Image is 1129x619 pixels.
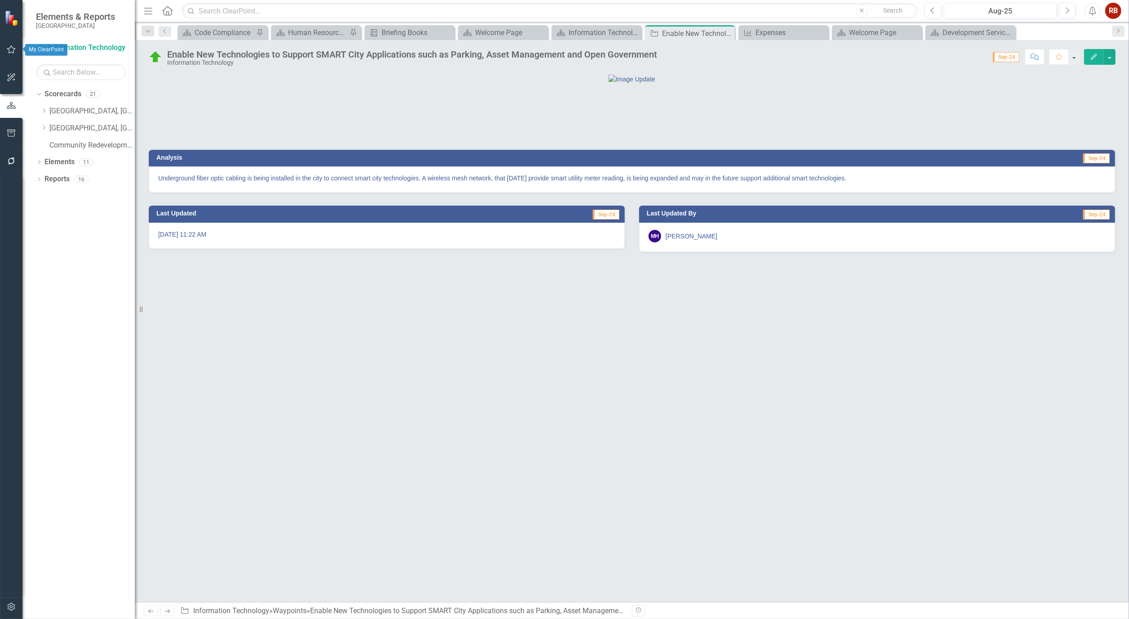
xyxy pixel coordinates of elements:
a: Code Compliance [180,27,254,38]
div: 11 [79,158,93,166]
div: » » [180,606,625,616]
span: Sep-24 [593,210,619,220]
a: Welcome Page [460,27,546,38]
h3: Last Updated [156,210,431,217]
button: Aug-25 [944,3,1057,19]
span: Elements & Reports [36,11,115,22]
a: Scorecards [44,89,81,99]
a: Reports [44,174,70,184]
img: Image Update [609,75,655,84]
div: Code Compliance [195,27,254,38]
div: [PERSON_NAME] [666,232,717,241]
div: Expenses [756,27,826,38]
h3: Last Updated By [647,210,946,217]
button: Search [871,4,916,17]
div: Information Technology [167,59,657,66]
a: Information Technology [193,606,269,615]
a: Welcome Page [834,27,920,38]
button: RB [1105,3,1121,19]
a: Information Technology [554,27,639,38]
div: Enable New Technologies to Support SMART City Applications such as Parking, Asset Management and ... [662,28,733,39]
input: Search Below... [36,64,126,80]
a: [GEOGRAPHIC_DATA], [GEOGRAPHIC_DATA] Strategic Plan [49,123,135,134]
div: Enable New Technologies to Support SMART City Applications such as Parking, Asset Management and ... [167,49,657,59]
div: MH [649,230,661,242]
h3: Analysis [156,154,620,161]
span: Sep-24 [1083,210,1110,220]
a: Information Technology [36,43,126,53]
a: Human Resources Analytics Dashboard [273,27,347,38]
a: Waypoints [273,606,307,615]
div: Aug-25 [947,6,1053,17]
div: Human Resources Analytics Dashboard [288,27,347,38]
div: Welcome Page [849,27,920,38]
small: [GEOGRAPHIC_DATA] [36,22,115,29]
a: Elements [44,157,75,167]
input: Search ClearPoint... [182,3,918,19]
div: Enable New Technologies to Support SMART City Applications such as Parking, Asset Management and ... [310,606,698,615]
span: Sep-24 [1083,153,1110,163]
span: Sep-24 [993,52,1019,62]
a: Community Redevelopment Area [49,140,135,151]
a: Expenses [741,27,826,38]
img: ClearPoint Strategy [4,10,20,26]
div: Briefing Books [382,27,452,38]
a: Development Services Department [928,27,1013,38]
div: Welcome Page [475,27,546,38]
div: 16 [74,175,89,183]
img: On Schedule or Complete [148,50,163,64]
div: 21 [86,90,100,98]
a: [GEOGRAPHIC_DATA], [GEOGRAPHIC_DATA] Business Initiatives [49,106,135,117]
div: Development Services Department [942,27,1013,38]
span: Search [883,7,902,14]
a: Briefing Books [367,27,452,38]
div: Information Technology [569,27,639,38]
p: Underground fiber optic cabling is being installed in the city to connect smart city technologies... [158,174,1106,183]
div: My ClearPoint [25,44,67,56]
div: [DATE] 11:22 AM [149,223,625,249]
